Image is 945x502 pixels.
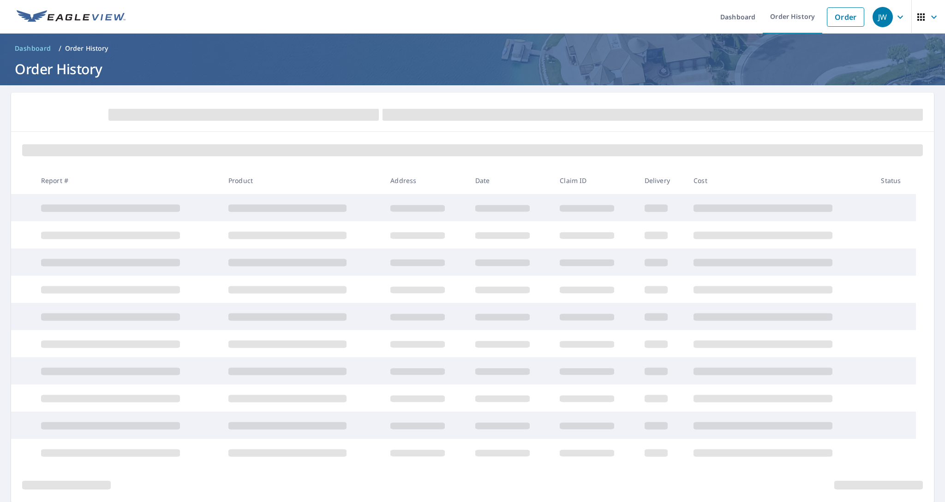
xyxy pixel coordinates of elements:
img: EV Logo [17,10,126,24]
th: Address [383,167,467,194]
nav: breadcrumb [11,41,934,56]
span: Dashboard [15,44,51,53]
div: JW [873,7,893,27]
th: Delivery [637,167,686,194]
p: Order History [65,44,108,53]
th: Status [873,167,915,194]
li: / [59,43,61,54]
h1: Order History [11,59,934,78]
th: Cost [686,167,873,194]
th: Product [221,167,383,194]
th: Date [468,167,552,194]
th: Report # [34,167,221,194]
a: Order [827,7,864,27]
a: Dashboard [11,41,55,56]
th: Claim ID [552,167,637,194]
